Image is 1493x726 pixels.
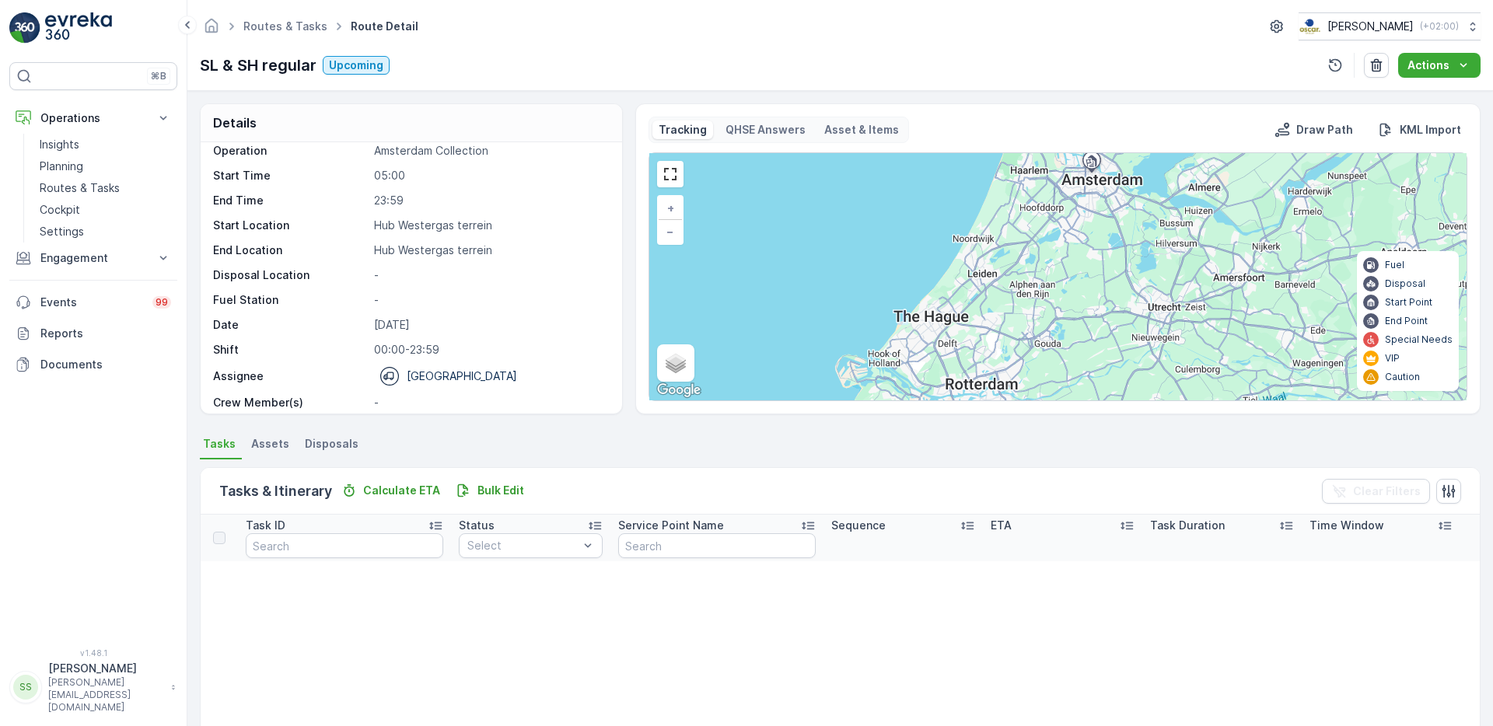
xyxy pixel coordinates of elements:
[1299,18,1321,35] img: basis-logo_rgb2x.png
[374,168,606,183] p: 05:00
[407,368,517,384] p: [GEOGRAPHIC_DATA]
[1385,259,1404,271] p: Fuel
[156,296,168,309] p: 99
[477,483,524,498] p: Bulk Edit
[649,153,1467,400] div: 0
[203,23,220,37] a: Homepage
[33,199,177,221] a: Cockpit
[1309,518,1384,533] p: Time Window
[1385,333,1453,346] p: Special Needs
[1400,122,1461,138] p: KML Import
[40,180,120,196] p: Routes & Tasks
[726,122,806,138] p: QHSE Answers
[213,168,368,183] p: Start Time
[9,661,177,714] button: SS[PERSON_NAME][PERSON_NAME][EMAIL_ADDRESS][DOMAIN_NAME]
[653,380,705,400] img: Google
[203,436,236,452] span: Tasks
[200,54,316,77] p: SL & SH regular
[329,58,383,73] p: Upcoming
[1327,19,1414,34] p: [PERSON_NAME]
[824,122,899,138] p: Asset & Items
[48,676,163,714] p: [PERSON_NAME][EMAIL_ADDRESS][DOMAIN_NAME]
[374,267,606,283] p: -
[40,224,84,239] p: Settings
[1385,277,1425,290] p: Disposal
[48,661,163,676] p: [PERSON_NAME]
[1268,120,1359,139] button: Draw Path
[40,357,171,372] p: Documents
[1385,296,1432,309] p: Start Point
[40,202,80,218] p: Cockpit
[659,197,682,220] a: Zoom In
[374,143,606,159] p: Amsterdam Collection
[1398,53,1481,78] button: Actions
[449,481,530,500] button: Bulk Edit
[618,533,816,558] input: Search
[213,292,368,308] p: Fuel Station
[213,317,368,333] p: Date
[305,436,358,452] span: Disposals
[374,292,606,308] p: -
[9,648,177,658] span: v 1.48.1
[459,518,495,533] p: Status
[213,143,368,159] p: Operation
[374,243,606,258] p: Hub Westergas terrein
[246,533,443,558] input: Search
[213,368,264,384] p: Assignee
[213,113,257,132] p: Details
[246,518,285,533] p: Task ID
[213,342,368,358] p: Shift
[9,243,177,274] button: Engagement
[618,518,724,533] p: Service Point Name
[1420,20,1459,33] p: ( +02:00 )
[374,218,606,233] p: Hub Westergas terrein
[666,225,674,238] span: −
[659,346,693,380] a: Layers
[33,155,177,177] a: Planning
[348,19,421,34] span: Route Detail
[1385,352,1400,365] p: VIP
[33,221,177,243] a: Settings
[991,518,1012,533] p: ETA
[363,483,440,498] p: Calculate ETA
[659,162,682,186] a: View Fullscreen
[9,103,177,134] button: Operations
[40,295,143,310] p: Events
[467,538,579,553] p: Select
[213,395,368,410] p: Crew Member(s)
[374,317,606,333] p: [DATE]
[1296,122,1353,138] p: Draw Path
[213,243,368,258] p: End Location
[40,159,83,174] p: Planning
[45,12,112,44] img: logo_light-DOdMpM7g.png
[1150,518,1225,533] p: Task Duration
[374,193,606,208] p: 23:59
[251,436,289,452] span: Assets
[40,137,79,152] p: Insights
[151,70,166,82] p: ⌘B
[323,56,390,75] button: Upcoming
[40,250,146,266] p: Engagement
[9,287,177,318] a: Events99
[9,349,177,380] a: Documents
[243,19,327,33] a: Routes & Tasks
[1299,12,1481,40] button: [PERSON_NAME](+02:00)
[1385,371,1420,383] p: Caution
[33,134,177,155] a: Insights
[40,326,171,341] p: Reports
[1353,483,1421,499] p: Clear Filters
[659,220,682,243] a: Zoom Out
[1385,315,1428,327] p: End Point
[335,481,446,500] button: Calculate ETA
[219,480,332,502] p: Tasks & Itinerary
[1372,120,1467,139] button: KML Import
[213,193,368,208] p: End Time
[659,122,707,138] p: Tracking
[213,267,368,283] p: Disposal Location
[1407,58,1449,73] p: Actions
[9,12,40,44] img: logo
[374,395,606,410] p: -
[667,201,674,215] span: +
[653,380,705,400] a: Open this area in Google Maps (opens a new window)
[1322,479,1430,504] button: Clear Filters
